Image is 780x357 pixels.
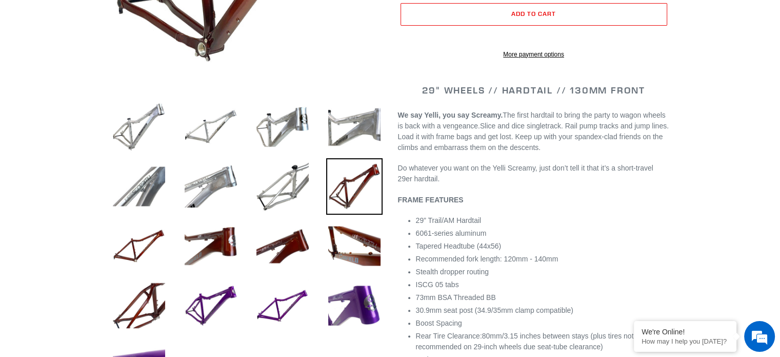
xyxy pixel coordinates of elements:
[111,158,167,215] img: Load image into Gallery viewer, YELLI SCREAMY - Frame Only
[254,99,311,155] img: Load image into Gallery viewer, YELLI SCREAMY - Frame Only
[398,111,666,130] span: The first hardtail to bring the party to wagon wheels is back with a vengeance.
[398,164,653,183] span: Do whatever you want on the Yelli Screamy, just don’t tell it that it’s a short-travel 29er hardt...
[416,319,462,327] span: Boost Spacing
[511,10,556,17] span: Add to cart
[254,218,311,274] img: Load image into Gallery viewer, YELLI SCREAMY - Frame Only
[642,337,729,345] p: How may I help you today?
[398,196,464,204] b: FRAME FEATURES
[416,280,459,289] span: ISCG 05 tabs
[254,158,311,215] img: Load image into Gallery viewer, YELLI SCREAMY - Frame Only
[416,306,573,314] span: 30.9mm seat post (34.9/35mm clamp compatible)
[401,50,667,59] a: More payment options
[111,277,167,334] img: Load image into Gallery viewer, YELLI SCREAMY - Frame Only
[416,293,496,302] span: 73mm BSA Threaded BB
[416,332,634,351] span: 80mm/3.15 inches between stays (plus tires not recommended on 29-inch wheels due seat-tube cleara...
[416,331,670,352] li: Rear Tire Clearance:
[398,110,670,153] p: Slice and dice singletrack. Rail pump tracks and jump lines. Load it with frame bags and get lost...
[398,111,503,119] b: We say Yelli, you say Screamy.
[416,242,502,250] span: Tapered Headtube (44x56)
[326,158,383,215] img: Load image into Gallery viewer, YELLI SCREAMY - Frame Only
[326,277,383,334] img: Load image into Gallery viewer, YELLI SCREAMY - Frame Only
[401,3,667,26] button: Add to cart
[183,99,239,155] img: Load image into Gallery viewer, YELLI SCREAMY - Frame Only
[416,255,558,263] span: Recommended fork length: 120mm - 140mm
[183,277,239,334] img: Load image into Gallery viewer, YELLI SCREAMY - Frame Only
[111,218,167,274] img: Load image into Gallery viewer, YELLI SCREAMY - Frame Only
[183,158,239,215] img: Load image into Gallery viewer, YELLI SCREAMY - Frame Only
[254,277,311,334] img: Load image into Gallery viewer, YELLI SCREAMY - Frame Only
[416,268,489,276] span: Stealth dropper routing
[326,218,383,274] img: Load image into Gallery viewer, YELLI SCREAMY - Frame Only
[422,84,645,96] span: 29" WHEELS // HARDTAIL // 130MM FRONT
[183,218,239,274] img: Load image into Gallery viewer, YELLI SCREAMY - Frame Only
[642,328,729,336] div: We're Online!
[111,99,167,155] img: Load image into Gallery viewer, YELLI SCREAMY - Frame Only
[416,229,487,237] span: 6061-series aluminum
[326,99,383,155] img: Load image into Gallery viewer, YELLI SCREAMY - Frame Only
[416,216,482,224] span: 29” Trail/AM Hardtail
